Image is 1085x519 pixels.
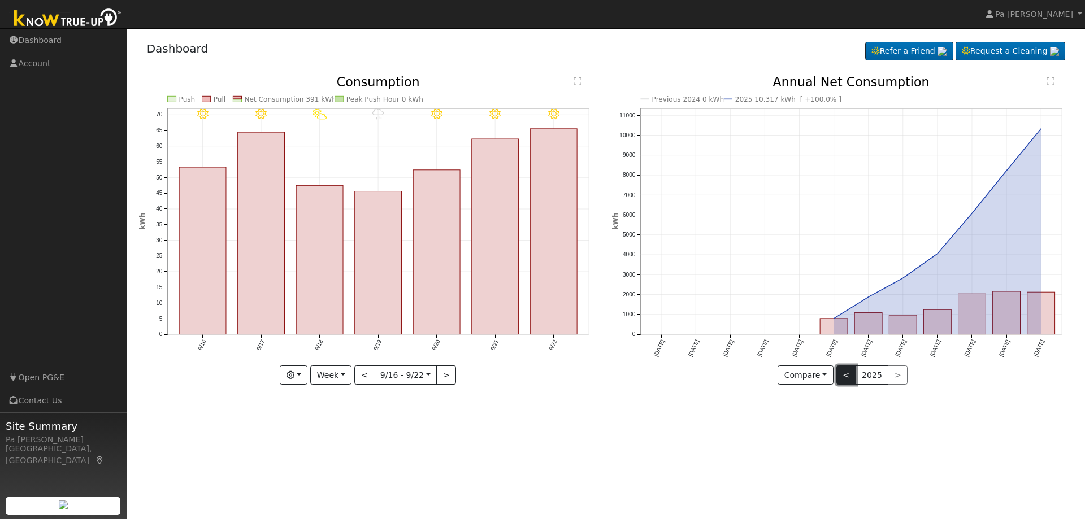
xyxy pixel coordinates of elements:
[159,316,162,322] text: 5
[374,365,437,385] button: 9/16 - 9/22
[619,132,635,138] text: 10000
[138,213,146,230] text: kWh
[619,112,635,119] text: 11000
[372,109,384,120] i: 9/19 - Drizzle
[354,365,374,385] button: <
[1039,127,1044,131] circle: onclick=""
[901,276,905,281] circle: onclick=""
[866,295,871,299] circle: onclick=""
[372,339,383,352] text: 9/19
[611,213,619,230] text: kWh
[687,339,700,358] text: [DATE]
[489,339,500,352] text: 9/21
[623,291,636,298] text: 2000
[156,253,163,259] text: 25
[791,339,804,358] text: [DATE]
[413,170,460,334] rect: onclick=""
[756,339,769,358] text: [DATE]
[346,96,423,104] text: Peak Push Hour 0 kWh
[820,319,848,334] rect: onclick=""
[156,190,163,197] text: 45
[735,96,841,104] text: 2025 10,317 kWh [ +100.0% ]
[832,316,836,321] circle: onclick=""
[156,206,163,212] text: 40
[1027,293,1055,334] rect: onclick=""
[296,186,343,334] rect: onclick=""
[653,339,666,358] text: [DATE]
[856,365,889,385] button: 2025
[472,139,519,334] rect: onclick=""
[197,109,208,120] i: 9/16 - Clear
[929,339,942,358] text: [DATE]
[889,315,917,334] rect: onclick=""
[865,42,953,61] a: Refer a Friend
[95,456,105,465] a: Map
[156,143,163,149] text: 60
[623,272,636,278] text: 3000
[8,6,127,32] img: Know True-Up
[836,365,856,385] button: <
[860,339,873,358] text: [DATE]
[623,252,636,258] text: 4000
[995,10,1073,19] span: Pa [PERSON_NAME]
[197,339,207,352] text: 9/16
[548,109,559,120] i: 9/22 - Clear
[156,159,163,165] text: 55
[632,332,636,338] text: 0
[1047,77,1054,86] text: 
[1050,47,1059,56] img: retrieve
[958,294,986,334] rect: onclick=""
[313,109,327,120] i: 9/18 - PartlyCloudy
[489,109,501,120] i: 9/21 - Clear
[179,167,226,334] rect: onclick=""
[623,192,636,198] text: 7000
[156,127,163,133] text: 65
[895,339,908,358] text: [DATE]
[310,365,351,385] button: Week
[156,237,163,243] text: 30
[938,47,947,56] img: retrieve
[825,339,838,358] text: [DATE]
[6,418,121,434] span: Site Summary
[722,339,735,358] text: [DATE]
[156,284,163,290] text: 15
[623,152,636,158] text: 9000
[336,75,419,89] text: Consumption
[623,172,636,178] text: 8000
[159,332,162,338] text: 0
[1004,168,1009,173] circle: onclick=""
[548,339,558,352] text: 9/22
[935,251,940,256] circle: onclick=""
[623,311,636,317] text: 1000
[530,129,577,334] rect: onclick=""
[213,96,225,104] text: Pull
[970,211,974,216] circle: onclick=""
[574,77,581,86] text: 
[778,365,834,385] button: Compare
[6,434,121,446] div: Pa [PERSON_NAME]
[1032,339,1045,358] text: [DATE]
[244,96,336,104] text: Net Consumption 391 kWh
[6,443,121,466] div: [GEOGRAPHIC_DATA], [GEOGRAPHIC_DATA]
[147,42,209,55] a: Dashboard
[237,132,284,334] rect: onclick=""
[924,310,952,334] rect: onclick=""
[431,109,442,120] i: 9/20 - Clear
[354,191,401,334] rect: onclick=""
[156,175,163,181] text: 50
[314,339,324,352] text: 9/18
[156,112,163,118] text: 70
[156,221,163,228] text: 35
[179,96,195,104] text: Push
[436,365,456,385] button: >
[854,313,882,334] rect: onclick=""
[59,500,68,509] img: retrieve
[964,339,976,358] text: [DATE]
[623,232,636,238] text: 5000
[431,339,441,352] text: 9/20
[255,109,267,120] i: 9/17 - Clear
[255,339,265,352] text: 9/17
[993,291,1021,334] rect: onclick=""
[652,96,724,104] text: Previous 2024 0 kWh
[156,269,163,275] text: 20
